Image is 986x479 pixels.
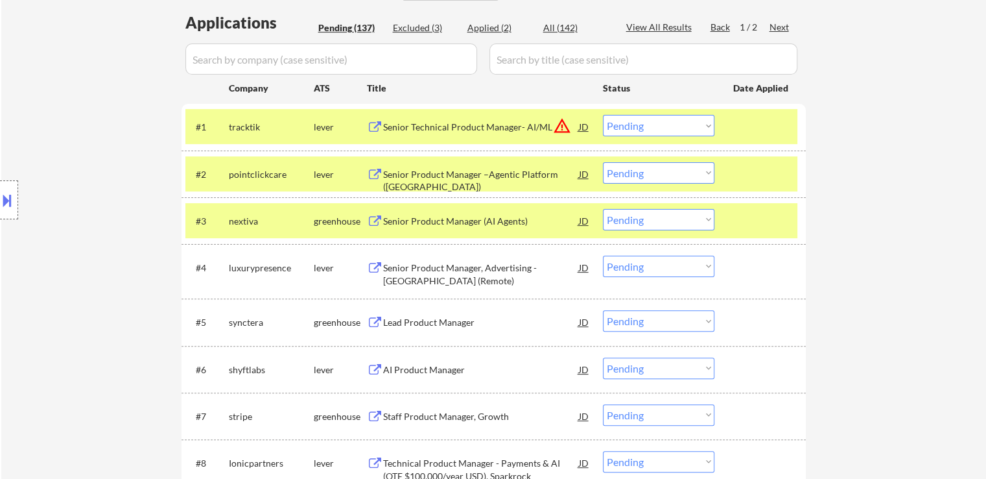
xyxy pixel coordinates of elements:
input: Search by company (case sensitive) [185,43,477,75]
div: lever [314,262,367,275]
div: Applied (2) [467,21,532,34]
div: lever [314,457,367,470]
input: Search by title (case sensitive) [489,43,797,75]
div: ATS [314,82,367,95]
div: All (142) [543,21,608,34]
div: shyftlabs [229,363,314,376]
div: synctera [229,316,314,329]
div: Ionicpartners [229,457,314,470]
button: warning_amber [553,117,571,135]
div: JD [578,404,591,428]
div: lever [314,121,367,134]
div: #7 [196,410,218,423]
div: Senior Product Manager (AI Agents) [383,215,579,228]
div: JD [578,162,591,186]
div: JD [578,256,591,279]
div: Title [367,82,591,95]
div: Date Applied [733,82,790,95]
div: Staff Product Manager, Growth [383,410,579,423]
div: #5 [196,316,218,329]
div: tracktik [229,121,314,134]
div: Status [603,76,714,99]
div: Excluded (3) [393,21,458,34]
div: greenhouse [314,215,367,228]
div: nextiva [229,215,314,228]
div: 1 / 2 [740,21,769,34]
div: greenhouse [314,410,367,423]
div: Next [769,21,790,34]
div: Senior Technical Product Manager- AI/ML [383,121,579,134]
div: Back [710,21,731,34]
div: AI Product Manager [383,363,579,376]
div: #6 [196,363,218,376]
div: Pending (137) [318,21,383,34]
div: Senior Product Manager, Advertising - [GEOGRAPHIC_DATA] (Remote) [383,262,579,287]
div: stripe [229,410,314,423]
div: pointclickcare [229,168,314,181]
div: JD [578,451,591,474]
div: Senior Product Manager –Agentic Platform ([GEOGRAPHIC_DATA]) [383,168,579,193]
div: JD [578,310,591,334]
div: luxurypresence [229,262,314,275]
div: Lead Product Manager [383,316,579,329]
div: lever [314,363,367,376]
div: View All Results [626,21,696,34]
div: Applications [185,15,314,31]
div: JD [578,209,591,232]
div: #8 [196,457,218,470]
div: Company [229,82,314,95]
div: lever [314,168,367,181]
div: JD [578,358,591,381]
div: JD [578,115,591,138]
div: greenhouse [314,316,367,329]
